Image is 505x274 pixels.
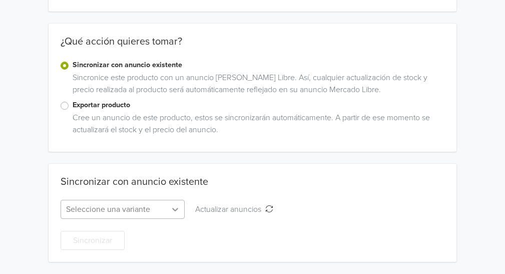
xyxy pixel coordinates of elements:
[195,204,265,214] span: Actualizar anuncios
[69,112,445,140] div: Cree un anuncio de este producto, estos se sincronizarán automáticamente. A partir de ese momento...
[189,200,280,219] button: Actualizar anuncios
[69,72,445,100] div: Sincronice este producto con un anuncio [PERSON_NAME] Libre. Así, cualquier actualización de stoc...
[61,231,125,250] button: Sincronizar
[61,176,208,188] div: Sincronizar con anuncio existente
[73,100,445,111] label: Exportar producto
[49,36,457,60] div: ¿Qué acción quieres tomar?
[73,60,445,71] label: Sincronizar con anuncio existente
